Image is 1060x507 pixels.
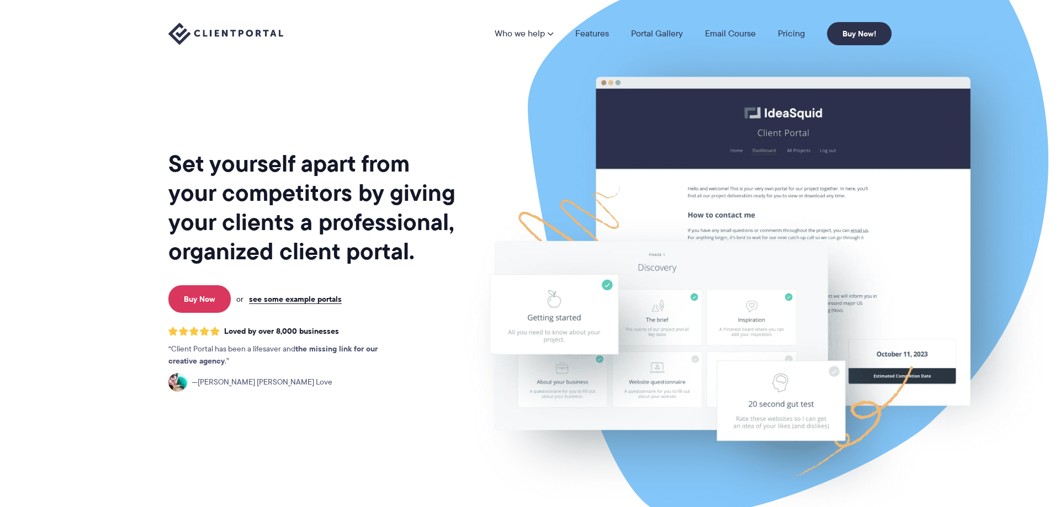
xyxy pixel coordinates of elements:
[575,29,609,38] a: Features
[168,343,378,367] strong: the missing link for our creative agency
[168,149,458,266] h1: Set yourself apart from your competitors by giving your clients a professional, organized client ...
[168,343,400,367] p: Client Portal has been a lifesaver and .
[778,29,805,38] a: Pricing
[249,294,342,304] a: see some example portals
[224,327,339,336] span: Loved by over 8,000 businesses
[495,29,553,38] a: Who we help
[192,376,332,388] span: [PERSON_NAME] [PERSON_NAME] Love
[168,285,231,313] a: Buy Now
[631,29,683,38] a: Portal Gallery
[827,22,892,45] a: Buy Now!
[236,294,243,304] span: or
[705,29,756,38] a: Email Course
